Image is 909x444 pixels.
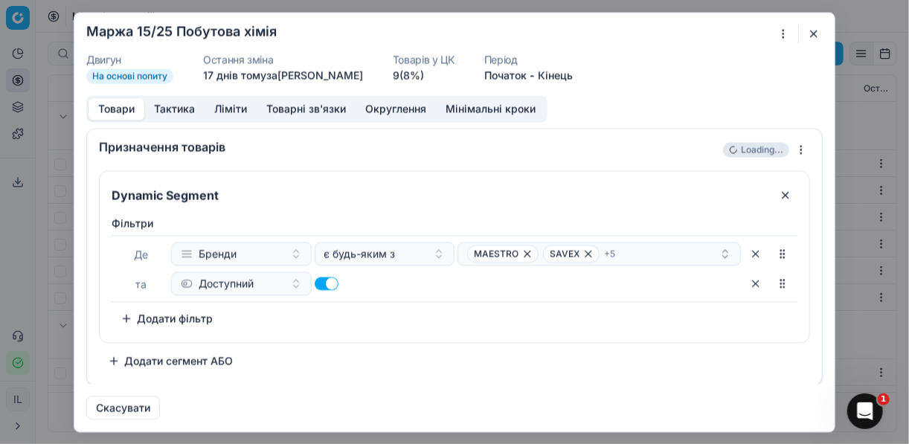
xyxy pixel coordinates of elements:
span: + 5 [604,248,615,260]
dt: Остання зміна [203,54,363,65]
label: Фiльтри [112,216,797,231]
span: Доступний [199,276,254,291]
button: Скасувати [86,396,160,419]
span: Бренди [199,246,237,261]
h2: Маржа 15/25 Побутова хімія [86,25,277,38]
button: MAESTROSAVEX+5 [457,242,741,266]
button: Товари [89,98,144,120]
button: Початок [484,68,527,83]
button: Додати фільтр [112,306,222,330]
span: MAESTRO [474,248,518,260]
span: Loading... [741,144,783,155]
button: Тактика [144,98,205,120]
span: - [530,68,535,83]
span: SAVEX [550,248,579,260]
dt: Двигун [86,54,173,65]
button: Ліміти [205,98,257,120]
span: Де [135,248,149,260]
span: На основі попиту [86,68,173,83]
span: 17 днів тому за [PERSON_NAME] [203,68,363,81]
span: 1 [878,393,890,405]
dt: Товарів у ЦК [393,54,454,65]
button: Додати сегмент АБО [99,349,242,373]
span: та [136,277,147,290]
iframe: Intercom live chat [847,393,883,429]
input: Сегмент [109,183,768,207]
button: Мінімальні кроки [436,98,545,120]
span: є будь-яким з [324,246,396,261]
button: Кінець [538,68,573,83]
button: Округлення [356,98,436,120]
div: Призначення товарів [99,141,720,152]
a: 9(8%) [393,68,424,83]
dt: Період [484,54,573,65]
button: Товарні зв'язки [257,98,356,120]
